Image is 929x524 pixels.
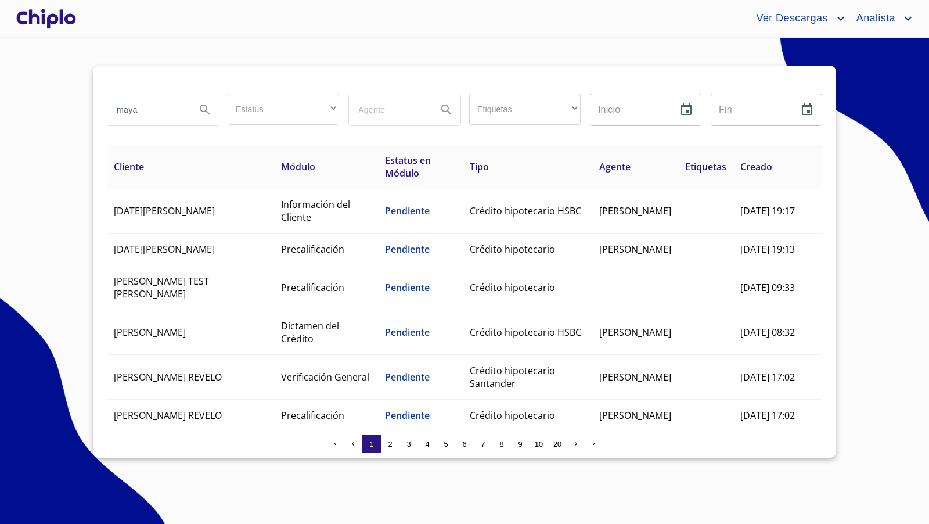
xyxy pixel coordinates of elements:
[474,435,492,453] button: 7
[107,94,186,125] input: search
[362,435,381,453] button: 1
[369,440,373,448] span: 1
[599,326,671,339] span: [PERSON_NAME]
[114,371,222,383] span: [PERSON_NAME] REVELO
[385,204,430,217] span: Pendiente
[114,326,186,339] span: [PERSON_NAME]
[228,94,339,125] div: ​
[530,435,548,453] button: 10
[114,409,222,422] span: [PERSON_NAME] REVELO
[548,435,567,453] button: 20
[437,435,455,453] button: 5
[281,281,344,294] span: Precalificación
[599,409,671,422] span: [PERSON_NAME]
[685,160,726,173] span: Etiquetas
[740,371,795,383] span: [DATE] 17:02
[470,204,581,217] span: Crédito hipotecario HSBC
[535,440,543,448] span: 10
[114,275,209,300] span: [PERSON_NAME] TEST [PERSON_NAME]
[747,9,847,28] button: account of current user
[388,440,392,448] span: 2
[481,440,485,448] span: 7
[191,96,219,124] button: Search
[433,96,460,124] button: Search
[455,435,474,453] button: 6
[281,160,315,173] span: Módulo
[385,243,430,256] span: Pendiente
[848,9,901,28] span: Analista
[114,204,215,217] span: [DATE][PERSON_NAME]
[462,440,466,448] span: 6
[399,435,418,453] button: 3
[740,326,795,339] span: [DATE] 08:32
[553,440,561,448] span: 20
[114,160,144,173] span: Cliente
[281,320,339,345] span: Dictamen del Crédito
[406,440,411,448] span: 3
[385,281,430,294] span: Pendiente
[747,9,833,28] span: Ver Descargas
[385,371,430,383] span: Pendiente
[499,440,503,448] span: 8
[599,371,671,383] span: [PERSON_NAME]
[599,204,671,217] span: [PERSON_NAME]
[349,94,428,125] input: search
[740,243,795,256] span: [DATE] 19:13
[281,243,344,256] span: Precalificación
[281,371,369,383] span: Verificación General
[381,435,399,453] button: 2
[114,243,215,256] span: [DATE][PERSON_NAME]
[740,160,772,173] span: Creado
[444,440,448,448] span: 5
[740,281,795,294] span: [DATE] 09:33
[470,243,555,256] span: Crédito hipotecario
[511,435,530,453] button: 9
[425,440,429,448] span: 4
[740,409,795,422] span: [DATE] 17:02
[740,204,795,217] span: [DATE] 19:17
[281,409,344,422] span: Precalificación
[518,440,522,448] span: 9
[418,435,437,453] button: 4
[470,364,555,390] span: Crédito hipotecario Santander
[470,326,581,339] span: Crédito hipotecario HSBC
[470,409,555,422] span: Crédito hipotecario
[385,409,430,422] span: Pendiente
[599,160,631,173] span: Agente
[385,326,430,339] span: Pendiente
[492,435,511,453] button: 8
[385,154,431,180] span: Estatus en Módulo
[470,281,555,294] span: Crédito hipotecario
[469,94,581,125] div: ​
[470,160,489,173] span: Tipo
[281,198,350,224] span: Información del Cliente
[848,9,915,28] button: account of current user
[599,243,671,256] span: [PERSON_NAME]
